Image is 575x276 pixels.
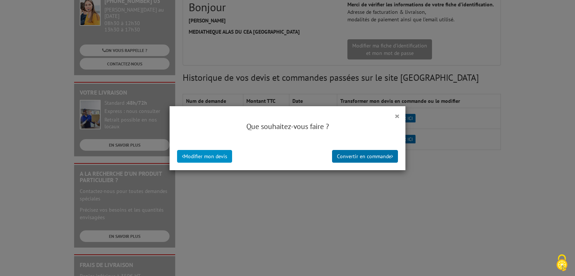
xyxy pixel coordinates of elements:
button: Cookies (fenêtre modale) [549,251,575,276]
img: Cookies (fenêtre modale) [553,254,571,272]
button: × [395,111,400,121]
h4: Que souhaitez-vous faire ? [177,121,398,132]
button: Modifier mon devis [177,150,232,163]
button: Convertir en commande [332,150,398,163]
